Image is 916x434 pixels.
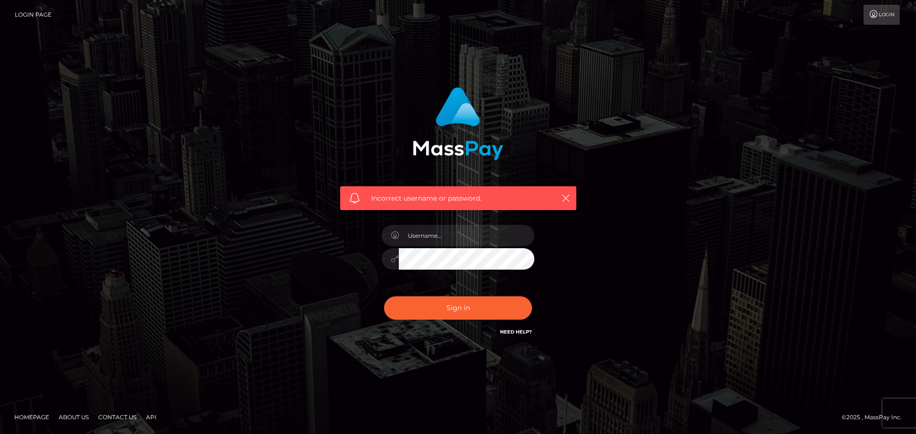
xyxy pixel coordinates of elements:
[371,193,545,203] span: Incorrect username or password.
[10,410,53,424] a: Homepage
[384,296,532,320] button: Sign in
[142,410,160,424] a: API
[864,5,900,25] a: Login
[55,410,93,424] a: About Us
[842,412,909,423] div: © 2025 , MassPay Inc.
[413,87,503,160] img: MassPay Login
[15,5,52,25] a: Login Page
[500,329,532,335] a: Need Help?
[94,410,140,424] a: Contact Us
[399,225,534,246] input: Username...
